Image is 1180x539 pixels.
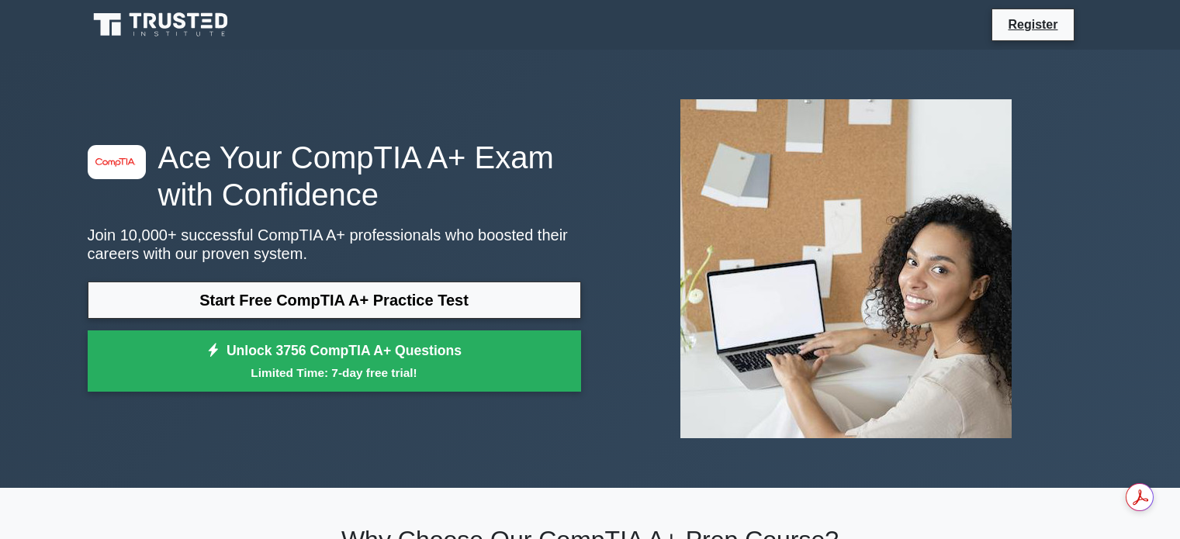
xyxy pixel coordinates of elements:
[107,364,562,382] small: Limited Time: 7-day free trial!
[88,282,581,319] a: Start Free CompTIA A+ Practice Test
[88,330,581,392] a: Unlock 3756 CompTIA A+ QuestionsLimited Time: 7-day free trial!
[88,139,581,213] h1: Ace Your CompTIA A+ Exam with Confidence
[88,226,581,263] p: Join 10,000+ successful CompTIA A+ professionals who boosted their careers with our proven system.
[998,15,1067,34] a: Register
